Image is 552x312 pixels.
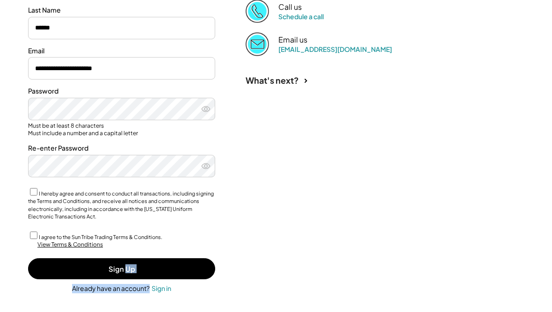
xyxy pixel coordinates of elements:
[246,75,299,86] div: What's next?
[28,190,214,220] label: I hereby agree and consent to conduct all transactions, including signing the Terms and Condition...
[28,87,215,96] div: Password
[278,35,307,45] div: Email us
[152,284,171,292] div: Sign in
[278,12,324,21] a: Schedule a call
[28,46,215,56] div: Email
[37,241,103,249] div: View Terms & Conditions
[28,258,215,279] button: Sign Up
[278,45,392,53] a: [EMAIL_ADDRESS][DOMAIN_NAME]
[28,144,215,153] div: Re-enter Password
[246,32,269,56] img: Email%202%403x.png
[28,122,215,137] div: Must be at least 8 characters Must include a number and a capital letter
[28,6,215,15] div: Last Name
[278,2,302,12] div: Call us
[39,234,162,240] label: I agree to the Sun Tribe Trading Terms & Conditions.
[72,284,150,293] div: Already have an account?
